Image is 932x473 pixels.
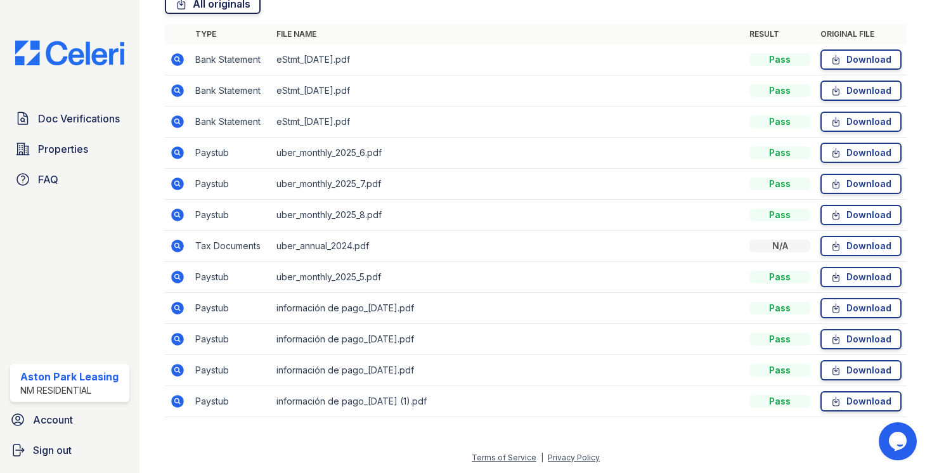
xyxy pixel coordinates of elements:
span: Properties [38,141,88,157]
div: Pass [749,209,810,221]
td: información de pago_[DATE].pdf [271,293,744,324]
td: información de pago_[DATE] (1).pdf [271,386,744,417]
td: información de pago_[DATE].pdf [271,324,744,355]
td: Paystub [190,200,271,231]
div: Pass [749,302,810,314]
td: Bank Statement [190,44,271,75]
div: Aston Park Leasing [20,369,119,384]
div: Pass [749,53,810,66]
a: Download [820,360,902,380]
span: Account [33,412,73,427]
a: Download [820,112,902,132]
a: Download [820,81,902,101]
th: Original file [815,24,907,44]
div: Pass [749,178,810,190]
td: Paystub [190,386,271,417]
div: | [541,453,543,462]
a: Download [820,391,902,411]
a: Download [820,267,902,287]
span: Doc Verifications [38,111,120,126]
a: Sign out [5,437,134,463]
div: Pass [749,115,810,128]
a: Terms of Service [472,453,536,462]
div: Pass [749,271,810,283]
div: Pass [749,84,810,97]
a: Download [820,174,902,194]
td: Paystub [190,324,271,355]
td: información de pago_[DATE].pdf [271,355,744,386]
div: Pass [749,146,810,159]
td: uber_monthly_2025_8.pdf [271,200,744,231]
td: Paystub [190,293,271,324]
td: eStmt_[DATE].pdf [271,44,744,75]
img: CE_Logo_Blue-a8612792a0a2168367f1c8372b55b34899dd931a85d93a1a3d3e32e68fde9ad4.png [5,41,134,65]
div: NM Residential [20,384,119,397]
td: uber_monthly_2025_6.pdf [271,138,744,169]
td: Tax Documents [190,231,271,262]
th: Result [744,24,815,44]
iframe: chat widget [879,422,919,460]
td: uber_monthly_2025_5.pdf [271,262,744,293]
td: eStmt_[DATE].pdf [271,75,744,107]
td: Paystub [190,138,271,169]
td: uber_monthly_2025_7.pdf [271,169,744,200]
td: eStmt_[DATE].pdf [271,107,744,138]
td: Bank Statement [190,107,271,138]
a: Download [820,143,902,163]
a: Privacy Policy [548,453,600,462]
a: Download [820,236,902,256]
a: Download [820,329,902,349]
a: Account [5,407,134,432]
th: File name [271,24,744,44]
td: Paystub [190,169,271,200]
a: Download [820,298,902,318]
a: FAQ [10,167,129,192]
a: Doc Verifications [10,106,129,131]
a: Properties [10,136,129,162]
div: Pass [749,333,810,346]
th: Type [190,24,271,44]
div: Pass [749,395,810,408]
td: Paystub [190,355,271,386]
td: Bank Statement [190,75,271,107]
a: Download [820,49,902,70]
div: N/A [749,240,810,252]
span: Sign out [33,443,72,458]
td: Paystub [190,262,271,293]
td: uber_annual_2024.pdf [271,231,744,262]
span: FAQ [38,172,58,187]
a: Download [820,205,902,225]
div: Pass [749,364,810,377]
